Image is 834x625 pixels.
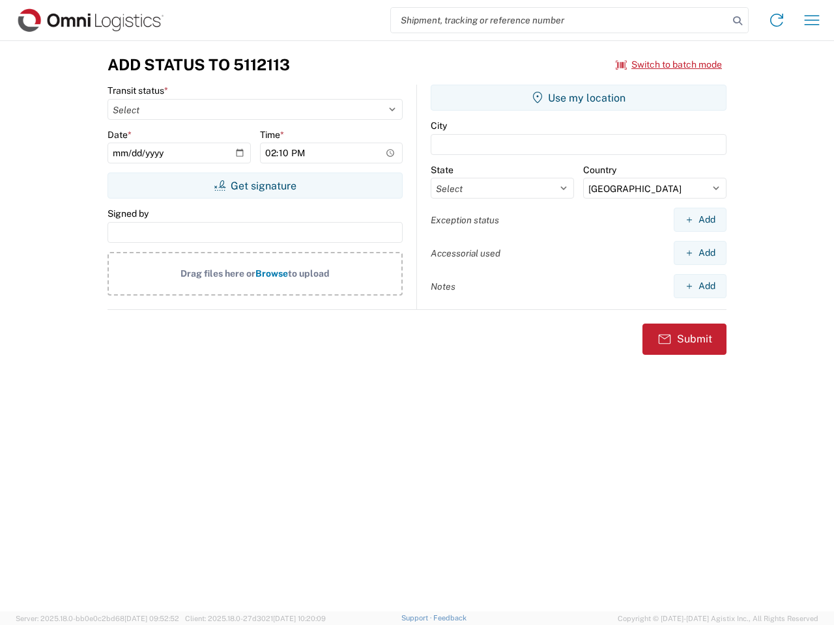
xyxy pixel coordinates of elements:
[401,614,434,622] a: Support
[433,614,467,622] a: Feedback
[391,8,728,33] input: Shipment, tracking or reference number
[108,173,403,199] button: Get signature
[108,85,168,96] label: Transit status
[260,129,284,141] label: Time
[674,241,726,265] button: Add
[431,247,500,259] label: Accessorial used
[674,274,726,298] button: Add
[288,268,330,279] span: to upload
[16,615,179,622] span: Server: 2025.18.0-bb0e0c2bd68
[431,85,726,111] button: Use my location
[431,120,447,132] label: City
[431,164,453,176] label: State
[108,208,149,219] label: Signed by
[618,613,818,624] span: Copyright © [DATE]-[DATE] Agistix Inc., All Rights Reserved
[616,54,722,76] button: Switch to batch mode
[431,214,499,226] label: Exception status
[185,615,326,622] span: Client: 2025.18.0-27d3021
[180,268,255,279] span: Drag files here or
[124,615,179,622] span: [DATE] 09:52:52
[642,324,726,355] button: Submit
[273,615,326,622] span: [DATE] 10:20:09
[431,281,455,292] label: Notes
[108,55,290,74] h3: Add Status to 5112113
[255,268,288,279] span: Browse
[583,164,616,176] label: Country
[108,129,132,141] label: Date
[674,208,726,232] button: Add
